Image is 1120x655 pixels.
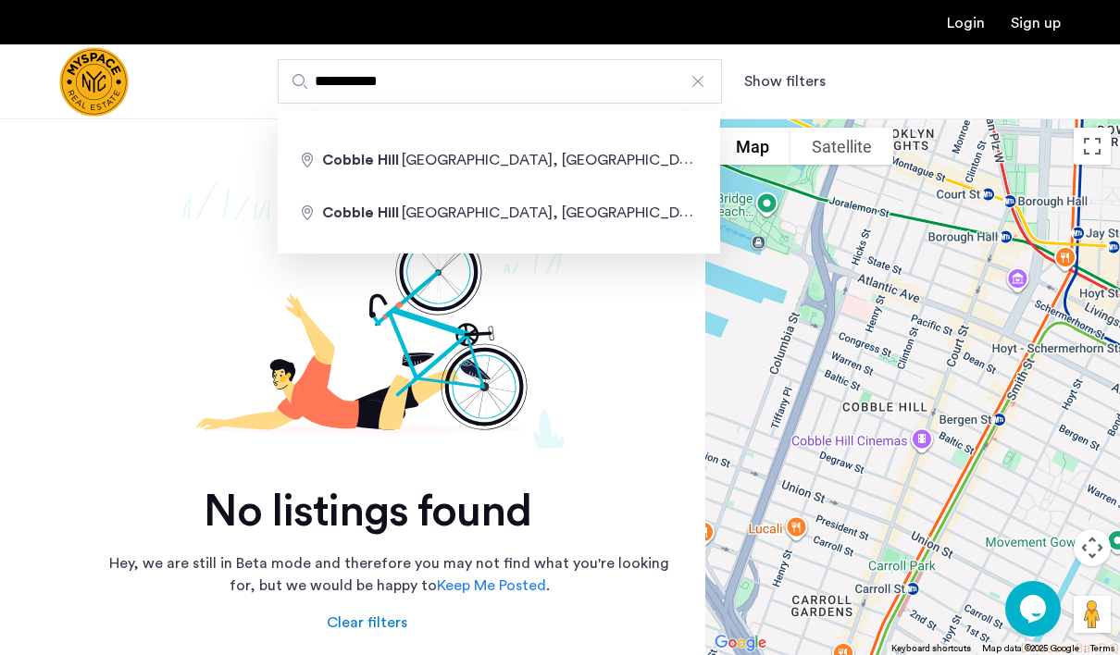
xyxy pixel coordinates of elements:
[1074,596,1111,633] button: Drag Pegman onto the map to open Street View
[1011,16,1061,31] a: Registration
[1074,128,1111,165] button: Toggle fullscreen view
[59,47,129,117] a: Cazamio Logo
[715,128,790,165] button: Show street map
[103,552,677,597] p: Hey, we are still in Beta mode and therefore you may not find what you're looking for, but we wou...
[437,575,546,597] a: Keep Me Posted
[402,204,713,220] span: [GEOGRAPHIC_DATA], [GEOGRAPHIC_DATA]
[1005,581,1064,636] iframe: chat widget
[322,153,399,167] span: Cobble Hill
[1090,642,1114,655] a: Terms
[891,642,971,655] button: Keyboard shortcuts
[59,486,675,538] h2: No listings found
[1074,529,1111,566] button: Map camera controls
[327,612,407,634] div: Clear filters
[322,205,399,220] span: Cobble Hill
[790,128,893,165] button: Show satellite imagery
[59,47,129,117] img: logo
[744,70,826,93] button: Show or hide filters
[402,152,713,167] span: [GEOGRAPHIC_DATA], [GEOGRAPHIC_DATA]
[278,59,722,104] input: Apartment Search
[59,163,675,449] img: not-found
[710,631,771,655] img: Google
[982,644,1079,653] span: Map data ©2025 Google
[710,631,771,655] a: Open this area in Google Maps (opens a new window)
[947,16,985,31] a: Login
